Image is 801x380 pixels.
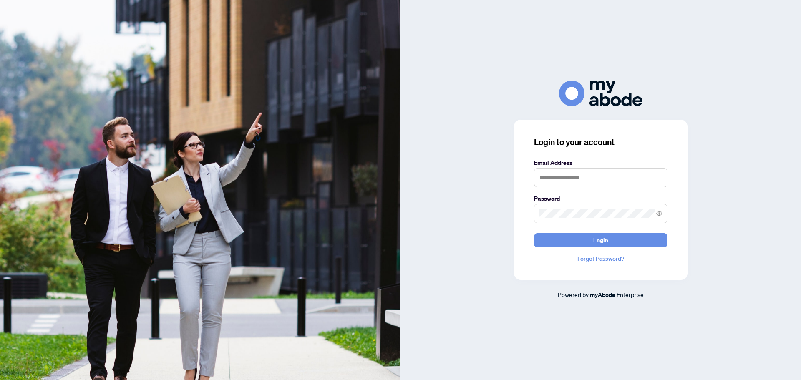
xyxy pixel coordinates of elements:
[534,136,667,148] h3: Login to your account
[656,211,662,216] span: eye-invisible
[559,81,642,106] img: ma-logo
[590,290,615,299] a: myAbode
[534,194,667,203] label: Password
[534,233,667,247] button: Login
[534,158,667,167] label: Email Address
[558,291,589,298] span: Powered by
[593,234,608,247] span: Login
[617,291,644,298] span: Enterprise
[534,254,667,263] a: Forgot Password?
